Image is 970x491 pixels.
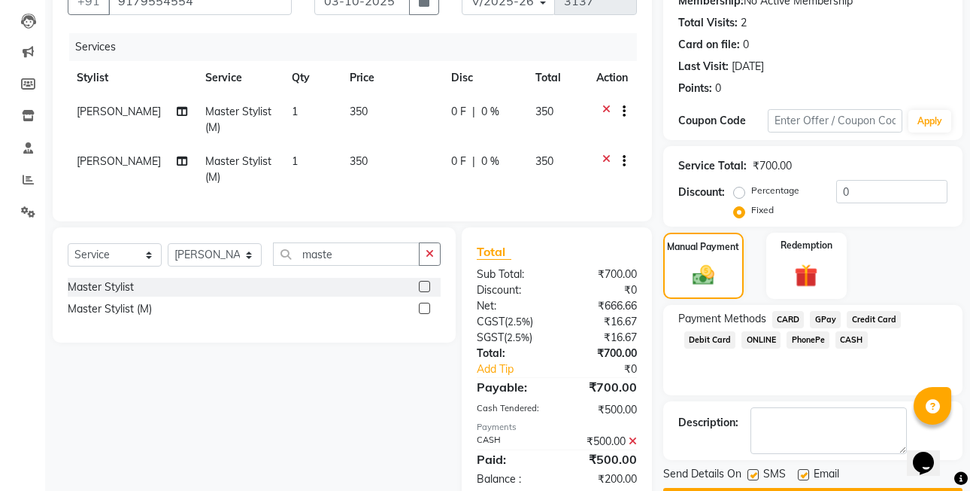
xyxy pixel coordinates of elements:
span: 350 [535,154,553,168]
th: Total [526,61,587,95]
span: ONLINE [741,331,781,349]
th: Stylist [68,61,196,95]
div: 2 [741,15,747,31]
span: Debit Card [684,331,736,349]
span: Send Details On [663,466,741,485]
span: [PERSON_NAME] [77,105,161,118]
div: [DATE] [732,59,764,75]
div: Payable: [465,378,556,396]
span: 0 % [481,154,499,169]
div: CASH [465,434,556,450]
span: 350 [350,105,368,118]
div: ₹700.00 [556,378,647,396]
div: ₹500.00 [556,402,647,418]
div: Coupon Code [678,113,768,129]
label: Manual Payment [667,240,739,254]
div: ( ) [465,330,556,346]
div: Total Visits: [678,15,738,31]
div: Master Stylist [68,279,134,295]
label: Fixed [751,203,774,217]
div: Card on file: [678,37,740,53]
span: 350 [535,105,553,118]
iframe: chat widget [907,431,955,476]
div: Paid: [465,450,556,468]
div: Description: [678,415,738,431]
div: ₹0 [556,282,647,298]
span: | [472,154,475,169]
div: ₹200.00 [556,471,647,487]
span: GPay [810,311,841,328]
div: Discount: [465,282,556,298]
div: Services [69,33,648,61]
div: Service Total: [678,158,747,174]
input: Search or Scan [273,242,420,266]
div: Discount: [678,185,725,200]
span: SMS [763,466,786,485]
div: Points: [678,81,712,96]
span: CARD [772,311,805,328]
div: Cash Tendered: [465,402,556,418]
button: Apply [908,110,951,133]
th: Price [341,61,442,95]
div: ( ) [465,314,556,330]
span: CGST [477,315,505,328]
img: _cash.svg [686,263,721,288]
span: Master Stylist (M) [205,154,271,184]
span: 1 [292,154,298,168]
span: [PERSON_NAME] [77,154,161,168]
span: 2.5% [508,316,530,328]
span: 0 F [451,154,466,169]
div: 0 [743,37,749,53]
div: Total: [465,346,556,361]
div: Last Visit: [678,59,729,75]
div: Payments [477,421,637,434]
div: ₹666.66 [556,298,647,314]
div: ₹700.00 [753,158,792,174]
label: Percentage [751,184,799,197]
span: 0 F [451,104,466,120]
span: 2.5% [507,331,529,343]
div: ₹0 [572,361,648,377]
th: Disc [442,61,526,95]
span: Total [477,244,511,260]
th: Service [196,61,283,95]
span: 0 % [481,104,499,120]
span: Master Stylist (M) [205,105,271,134]
label: Redemption [781,239,832,252]
div: ₹16.67 [556,314,647,330]
div: Net: [465,298,556,314]
div: Balance : [465,471,556,487]
th: Qty [283,61,341,95]
span: SGST [477,331,504,344]
th: Action [587,61,637,95]
div: ₹500.00 [556,450,647,468]
span: Credit Card [847,311,901,328]
div: ₹16.67 [556,330,647,346]
span: 350 [350,154,368,168]
span: PhonePe [787,331,829,349]
input: Enter Offer / Coupon Code [768,109,902,133]
span: | [472,104,475,120]
span: CASH [835,331,868,349]
span: Payment Methods [678,311,766,327]
div: Sub Total: [465,267,556,282]
span: Email [814,466,839,485]
div: 0 [715,81,721,96]
span: 1 [292,105,298,118]
a: Add Tip [465,361,571,377]
div: Master Stylist (M) [68,301,152,317]
div: ₹700.00 [556,267,647,282]
div: ₹700.00 [556,346,647,361]
div: ₹500.00 [556,434,647,450]
img: _gift.svg [787,261,825,290]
